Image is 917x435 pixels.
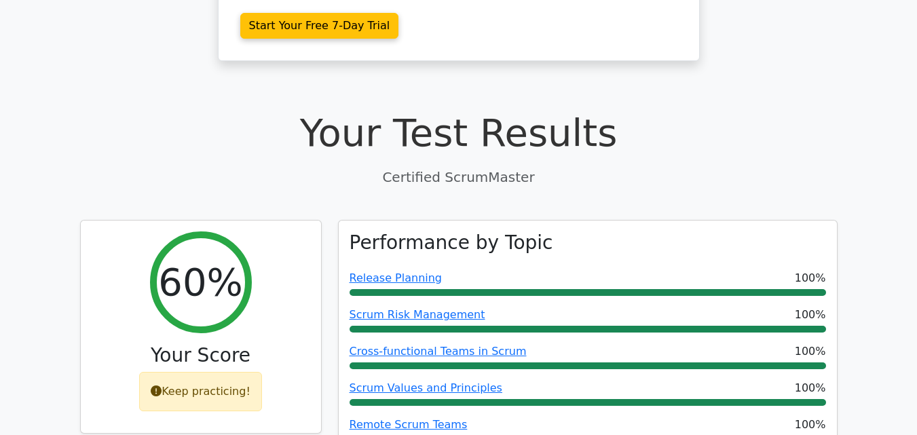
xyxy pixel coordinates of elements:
a: Release Planning [350,271,443,284]
a: Scrum Risk Management [350,308,485,321]
p: Certified ScrumMaster [80,167,838,187]
h3: Your Score [92,344,310,367]
div: Keep practicing! [139,372,262,411]
h2: 60% [158,259,242,305]
h3: Performance by Topic [350,231,553,254]
span: 100% [795,380,826,396]
span: 100% [795,417,826,433]
a: Start Your Free 7-Day Trial [240,13,399,39]
a: Scrum Values and Principles [350,381,502,394]
span: 100% [795,343,826,360]
a: Remote Scrum Teams [350,418,468,431]
a: Cross-functional Teams in Scrum [350,345,527,358]
h1: Your Test Results [80,110,838,155]
span: 100% [795,307,826,323]
span: 100% [795,270,826,286]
